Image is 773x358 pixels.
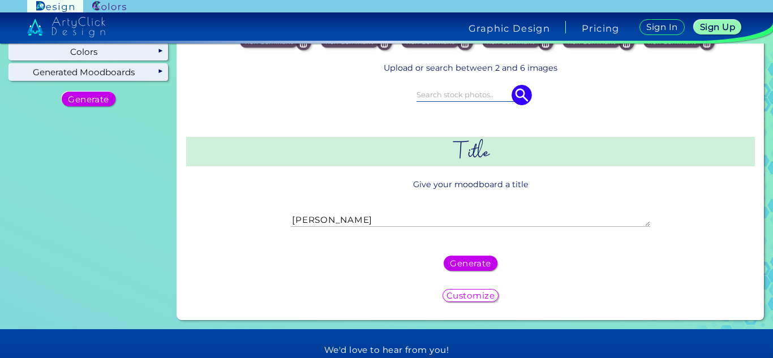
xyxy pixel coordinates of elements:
[9,43,168,60] div: Colors
[406,37,454,48] p: non-dominant
[487,37,535,48] p: non-dominant
[449,292,493,300] h5: Customize
[325,37,373,48] p: non-dominant
[191,62,750,75] p: Upload or search between 2 and 6 images
[641,20,682,34] a: Sign In
[27,17,105,37] img: artyclick_design_logo_white_combined_path.svg
[469,24,550,33] h4: Graphic Design
[416,88,525,101] input: Search stock photos..
[70,95,107,103] h5: Generate
[695,20,739,34] a: Sign Up
[178,345,595,355] h5: We'd love to hear from you!
[701,23,733,31] h5: Sign Up
[245,37,293,48] p: non-dominant
[568,37,616,48] p: non-dominant
[512,85,532,105] img: icon search
[452,260,489,268] h5: Generate
[582,24,620,33] a: Pricing
[648,37,696,48] p: non-dominant
[648,23,676,31] h5: Sign In
[186,174,755,195] p: Give your moodboard a title
[92,1,126,12] img: ArtyClick Colors logo
[186,137,755,166] h2: Title
[9,64,168,81] div: Generated Moodboards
